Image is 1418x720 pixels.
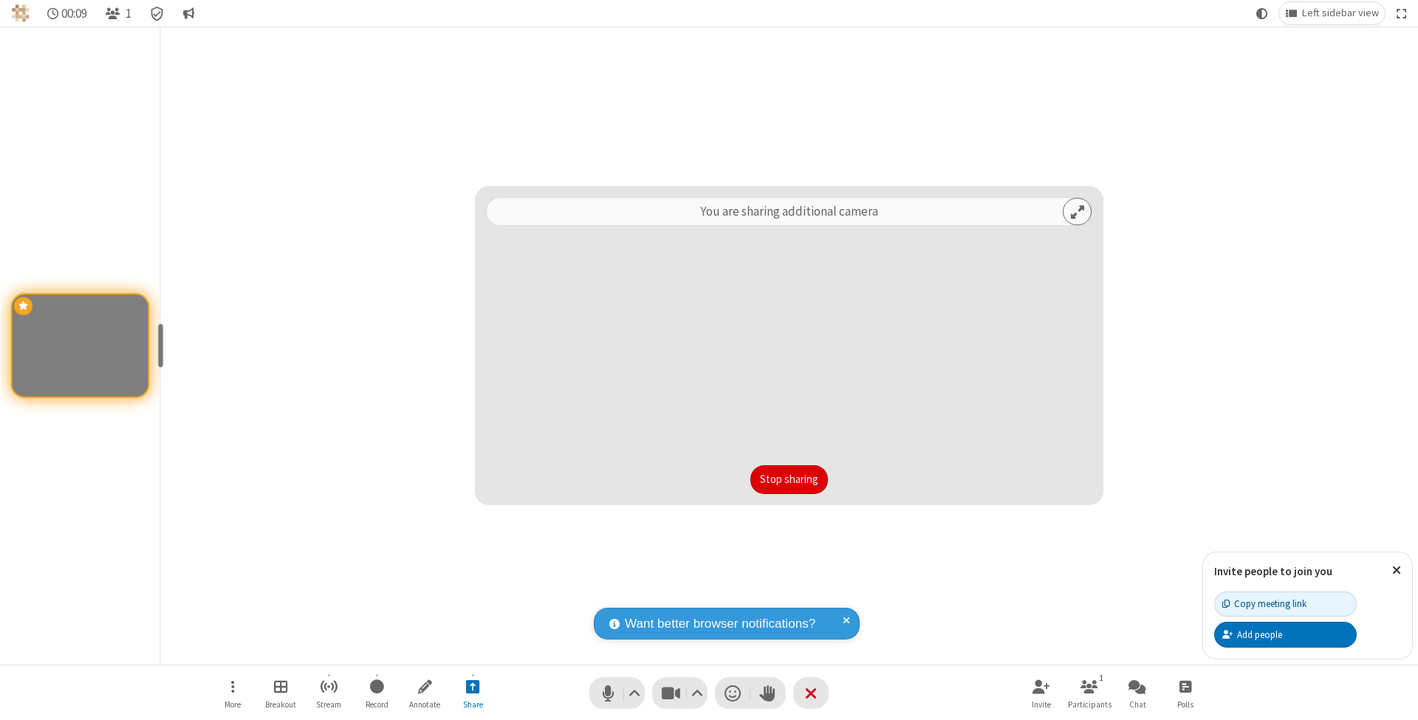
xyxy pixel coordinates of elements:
[1222,597,1306,611] div: Copy meeting link
[1214,592,1357,617] button: Copy meeting link
[652,677,708,709] button: Stop video (⌘+Shift+V)
[625,614,815,634] span: Want better browser notifications?
[12,4,30,22] img: QA Selenium DO NOT DELETE OR CHANGE
[1019,672,1063,714] button: Invite participants (⌘+Shift+I)
[1391,2,1413,24] button: Fullscreen
[1115,672,1160,714] button: Open chat
[265,700,296,709] span: Breakout
[715,677,750,709] button: Send a reaction
[1279,2,1385,24] button: Change layout
[1177,700,1193,709] span: Polls
[589,677,645,709] button: Mute (⌘+Shift+A)
[158,323,164,368] div: resize
[258,672,303,714] button: Manage Breakout Rooms
[210,672,255,714] button: Open menu
[1063,198,1092,225] button: Expand preview
[366,700,388,709] span: Record
[625,677,645,709] button: Audio settings
[316,700,341,709] span: Stream
[688,677,708,709] button: Video setting
[1067,672,1112,714] button: Open participant list
[409,700,440,709] span: Annotate
[463,700,483,709] span: Share
[403,672,447,714] button: Start annotating shared screen
[451,672,495,714] button: Stop sharing additional camera
[1129,700,1146,709] span: Chat
[306,672,351,714] button: Start streaming
[99,2,137,24] button: Open participant list
[1163,672,1208,714] button: Open poll
[1214,622,1357,647] button: Add people
[1068,700,1112,709] span: Participants
[61,7,87,21] span: 00:09
[41,2,94,24] div: Timer
[1381,552,1412,589] button: Close popover
[750,677,786,709] button: Raise hand
[177,2,200,24] button: Conversation
[1214,564,1332,578] label: Invite people to join you
[700,202,878,222] p: You are sharing additional camera
[750,465,828,495] button: Stop sharing
[1250,2,1274,24] button: Using system theme
[126,7,131,21] span: 1
[225,700,241,709] span: More
[1302,7,1379,19] span: Left sidebar view
[1032,700,1051,709] span: Invite
[354,672,399,714] button: Start recording
[793,677,829,709] button: End or leave meeting
[143,2,171,24] div: Meeting details Encryption enabled
[1095,671,1108,685] div: 1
